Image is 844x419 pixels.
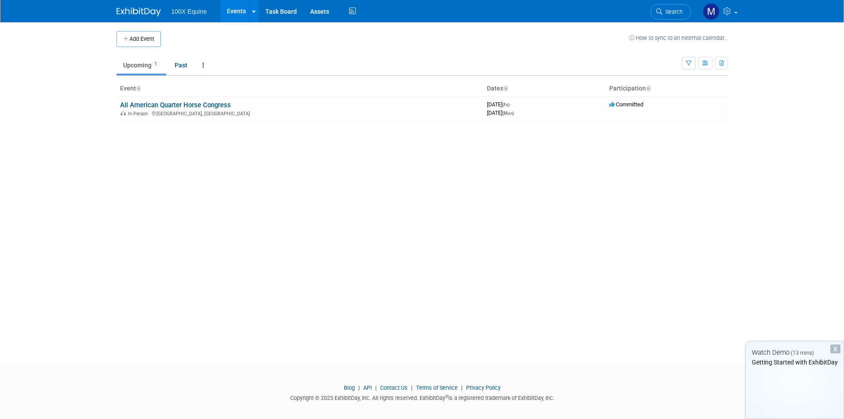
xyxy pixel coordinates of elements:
a: Privacy Policy [466,384,501,391]
span: 1 [152,61,159,67]
div: [GEOGRAPHIC_DATA], [GEOGRAPHIC_DATA] [120,110,480,117]
span: (13 mins) [791,350,814,356]
img: In-Person Event [121,111,126,115]
a: Sort by Event Name [136,85,140,92]
span: Committed [609,101,643,108]
a: Sort by Start Date [503,85,508,92]
div: Getting Started with ExhibitDay [746,358,844,367]
a: How to sync to an external calendar... [629,35,728,41]
a: API [363,384,372,391]
a: Blog [344,384,355,391]
a: Sort by Participation Type [646,85,650,92]
span: | [459,384,465,391]
span: | [409,384,415,391]
span: - [511,101,512,108]
th: Dates [483,81,606,96]
a: Upcoming1 [117,57,166,74]
a: Past [168,57,194,74]
span: [DATE] [487,101,512,108]
span: In-Person [128,111,151,117]
span: [DATE] [487,110,514,116]
a: Search [650,4,691,20]
span: (Fri) [502,102,510,107]
div: Dismiss [830,345,840,353]
span: (Mon) [502,111,514,116]
div: Watch Demo [746,348,844,357]
button: Add Event [117,31,161,47]
span: | [373,384,379,391]
span: 100X Equine [171,8,207,15]
img: Mia Maniaci [703,3,720,20]
a: All American Quarter Horse Congress [120,101,231,109]
a: Contact Us [380,384,408,391]
a: Terms of Service [416,384,458,391]
th: Event [117,81,483,96]
img: ExhibitDay [117,8,161,16]
th: Participation [606,81,728,96]
span: | [356,384,362,391]
sup: ® [445,394,448,399]
span: Search [662,8,683,15]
